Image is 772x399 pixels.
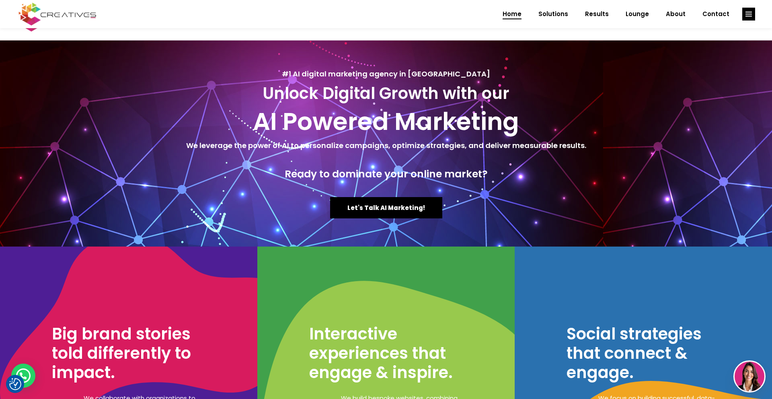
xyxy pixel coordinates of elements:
[742,8,755,21] a: link
[702,4,729,25] span: Contact
[530,4,577,25] a: Solutions
[8,168,764,180] h4: Ready to dominate your online market?
[8,84,764,103] h3: Unlock Digital Growth with our
[8,140,764,151] h5: We leverage the power of AI to personalize campaigns, optimize strategies, and deliver measurable...
[735,362,764,391] img: agent
[9,378,21,390] button: Consent Preferences
[8,107,764,136] h2: AI Powered Marketing
[577,4,617,25] a: Results
[347,204,425,212] span: Let's Talk AI Marketing!
[11,364,35,388] div: WhatsApp contact
[538,4,568,25] span: Solutions
[494,4,530,25] a: Home
[8,68,764,80] h5: #1 AI digital marketing agency in [GEOGRAPHIC_DATA]
[585,4,609,25] span: Results
[309,324,470,382] h3: Interactive experiences that engage & inspire.
[694,4,738,25] a: Contact
[657,4,694,25] a: About
[617,4,657,25] a: Lounge
[330,197,442,218] a: Let's Talk AI Marketing!
[666,4,686,25] span: About
[9,378,21,390] img: Revisit consent button
[567,324,728,382] h3: Social strategies that connect & engage.
[17,2,98,27] img: Creatives
[503,4,522,25] span: Home
[626,4,649,25] span: Lounge
[52,324,217,382] h3: Big brand stories told differently to impact.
